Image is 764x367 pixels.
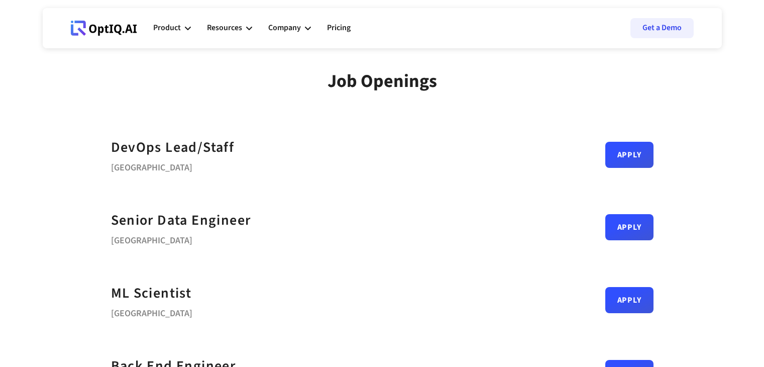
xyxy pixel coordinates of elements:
div: Company [268,21,301,35]
div: Company [268,13,311,43]
a: Webflow Homepage [71,13,137,43]
a: ML Scientist [111,282,192,305]
a: Get a Demo [630,18,694,38]
a: Apply [605,214,653,240]
div: [GEOGRAPHIC_DATA] [111,305,192,319]
div: Resources [207,21,242,35]
a: Apply [605,142,653,168]
div: Resources [207,13,252,43]
a: Apply [605,287,653,313]
div: [GEOGRAPHIC_DATA] [111,159,235,173]
a: DevOps Lead/Staff [111,136,235,159]
div: [GEOGRAPHIC_DATA] [111,232,251,246]
a: Pricing [327,13,351,43]
div: Job Openings [328,70,437,92]
a: Senior Data Engineer [111,209,251,232]
div: Product [153,13,191,43]
div: Product [153,21,181,35]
